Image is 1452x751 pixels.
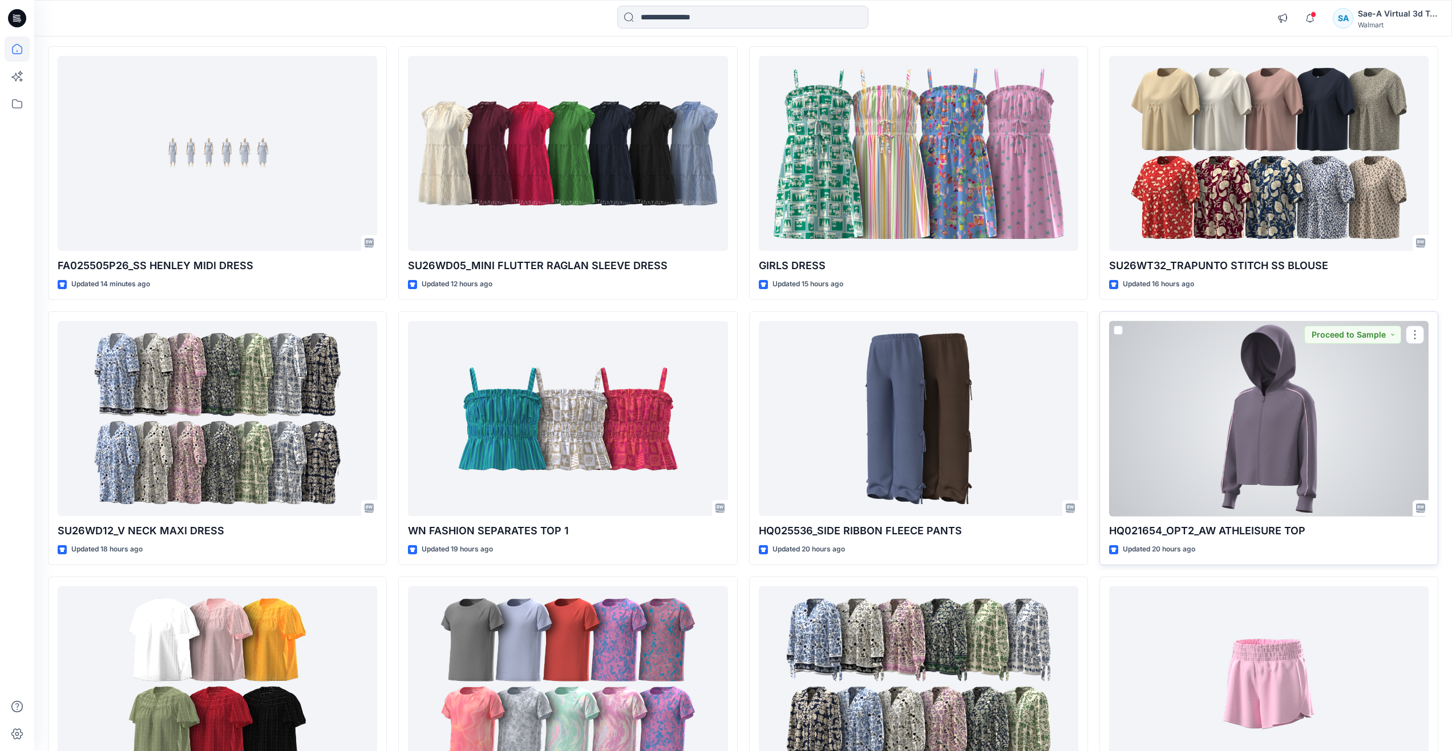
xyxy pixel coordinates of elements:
p: GIRLS DRESS [759,258,1078,274]
p: HQ025536_SIDE RIBBON FLEECE PANTS [759,523,1078,539]
a: WN FASHION SEPARATES TOP 1 [408,321,727,517]
a: FA025505P26_SS HENLEY MIDI DRESS [58,56,377,251]
p: Updated 15 hours ago [772,278,843,290]
a: HQ021654_OPT2_AW ATHLEISURE TOP [1109,321,1429,517]
a: HQ025536_SIDE RIBBON FLEECE PANTS [759,321,1078,517]
p: Updated 14 minutes ago [71,278,150,290]
a: GIRLS DRESS [759,56,1078,251]
p: Updated 16 hours ago [1123,278,1194,290]
a: SU26WD12_V NECK MAXI DRESS [58,321,377,517]
p: Updated 20 hours ago [1123,543,1195,555]
p: SU26WD12_V NECK MAXI DRESS [58,523,377,539]
div: SA [1333,8,1353,29]
p: SU26WT32_TRAPUNTO STITCH SS BLOUSE [1109,258,1429,274]
a: SU26WT32_TRAPUNTO STITCH SS BLOUSE [1109,56,1429,251]
p: WN FASHION SEPARATES TOP 1 [408,523,727,539]
p: Updated 20 hours ago [772,543,845,555]
p: Updated 19 hours ago [422,543,493,555]
p: Updated 12 hours ago [422,278,492,290]
p: FA025505P26_SS HENLEY MIDI DRESS [58,258,377,274]
p: HQ021654_OPT2_AW ATHLEISURE TOP [1109,523,1429,539]
p: Updated 18 hours ago [71,543,143,555]
a: SU26WD05_MINI FLUTTER RAGLAN SLEEVE DRESS [408,56,727,251]
div: Sae-A Virtual 3d Team [1358,7,1438,21]
p: SU26WD05_MINI FLUTTER RAGLAN SLEEVE DRESS [408,258,727,274]
div: Walmart [1358,21,1438,29]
